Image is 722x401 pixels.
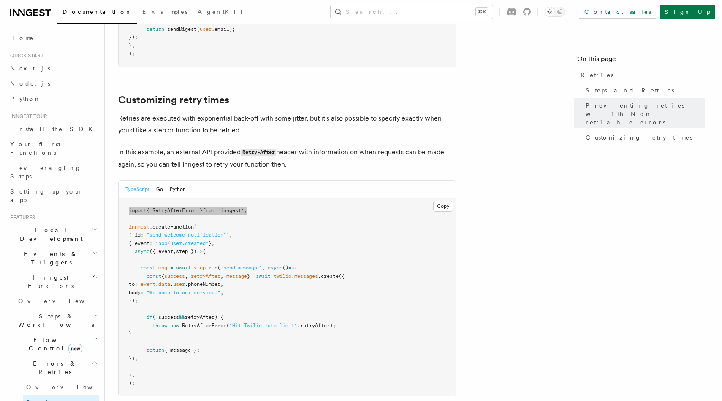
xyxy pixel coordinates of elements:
[15,332,99,356] button: Flow Controlnew
[129,240,149,246] span: { event
[586,133,692,142] span: Customizing retry times
[129,355,138,361] span: });
[200,26,212,32] span: user
[586,86,674,94] span: Steps and Retries
[7,184,99,207] a: Setting up your app
[118,146,456,170] p: In this example, an external API provided header with information on when requests can be made ag...
[10,141,60,156] span: Your first Functions
[203,207,214,213] span: from
[220,265,262,271] span: 'send-message'
[142,8,187,15] span: Examples
[141,265,155,271] span: const
[141,232,144,238] span: :
[15,293,99,309] a: Overview
[226,323,229,328] span: (
[220,273,223,279] span: ,
[185,273,188,279] span: ,
[15,336,93,353] span: Flow Control
[152,314,155,320] span: (
[125,181,149,198] button: TypeScript
[129,34,138,40] span: });
[10,126,98,132] span: Install the SDK
[129,207,147,213] span: import
[15,312,94,329] span: Steps & Workflows
[155,281,158,287] span: .
[7,214,35,221] span: Features
[7,250,92,266] span: Events & Triggers
[282,265,288,271] span: ()
[7,76,99,91] a: Node.js
[179,314,185,320] span: &&
[147,232,226,238] span: "send-welcome-notification"
[229,323,297,328] span: "Hit Twilio rate limit"
[203,248,206,254] span: {
[170,181,186,198] button: Python
[129,372,132,378] span: }
[129,380,135,386] span: );
[294,265,297,271] span: {
[7,52,43,59] span: Quick start
[129,281,135,287] span: to
[197,26,200,32] span: (
[170,265,173,271] span: =
[129,51,135,57] span: );
[339,273,345,279] span: ({
[170,281,173,287] span: .
[149,240,152,246] span: :
[582,130,705,145] a: Customizing retry times
[197,248,203,254] span: =>
[118,94,229,106] a: Customizing retry times
[577,54,705,67] h4: On this page
[147,314,152,320] span: if
[582,98,705,130] a: Preventing retries with Non-retriable errors
[15,359,92,376] span: Errors & Retries
[129,224,149,230] span: inngest
[176,248,197,254] span: step })
[173,248,176,254] span: ,
[288,265,294,271] span: =>
[217,265,220,271] span: (
[274,273,291,279] span: twilio
[118,113,456,136] p: Retries are executed with exponential back-off with some jitter, but it's also possible to specif...
[158,265,167,271] span: msg
[149,248,173,254] span: ({ event
[300,323,336,328] span: retryAfter);
[268,265,282,271] span: async
[193,3,247,23] a: AgentKit
[577,67,705,83] a: Retries
[291,273,294,279] span: .
[256,273,271,279] span: await
[7,113,47,120] span: Inngest tour
[586,101,705,126] span: Preventing retries with Non-retriable errors
[158,281,170,287] span: data
[250,273,253,279] span: =
[262,265,265,271] span: ,
[135,281,138,287] span: :
[152,323,167,328] span: throw
[141,290,144,296] span: :
[164,347,200,353] span: { message };
[185,314,223,320] span: retryAfter) {
[10,95,41,102] span: Python
[147,207,203,213] span: { RetryAfterError }
[129,331,132,336] span: }
[581,71,613,79] span: Retries
[10,164,81,180] span: Leveraging Steps
[137,3,193,23] a: Examples
[226,273,247,279] span: message
[158,314,179,320] span: success
[7,61,99,76] a: Next.js
[26,384,113,390] span: Overview
[433,201,453,212] button: Copy
[57,3,137,24] a: Documentation
[10,80,50,87] span: Node.js
[331,5,493,19] button: Search...⌘K
[62,8,132,15] span: Documentation
[15,309,99,332] button: Steps & Workflows
[167,26,197,32] span: sendDigest
[226,232,229,238] span: }
[7,246,99,270] button: Events & Triggers
[7,160,99,184] a: Leveraging Steps
[220,290,223,296] span: ,
[129,232,141,238] span: { id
